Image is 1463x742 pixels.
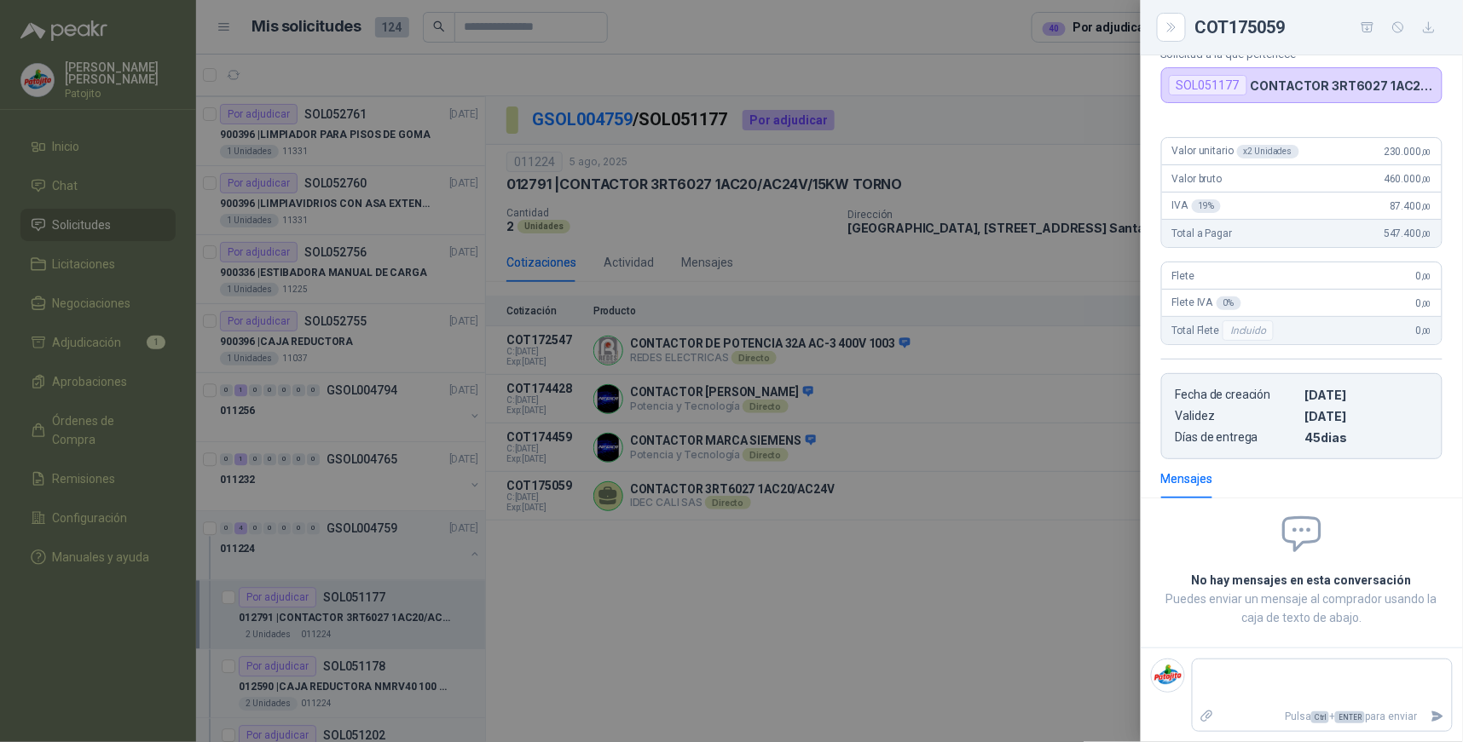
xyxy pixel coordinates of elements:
span: 0 [1416,270,1431,282]
button: Close [1161,17,1182,37]
span: ,00 [1421,326,1431,336]
p: Validez [1176,409,1298,423]
span: Total Flete [1172,320,1277,341]
div: COT175059 [1195,14,1443,41]
span: Valor bruto [1172,173,1222,185]
span: 547.400 [1384,227,1431,239]
span: IVA [1172,199,1221,213]
p: [DATE] [1305,388,1428,402]
div: Incluido [1223,320,1274,341]
div: 19 % [1192,199,1222,213]
div: 0 % [1217,296,1241,310]
span: 230.000 [1384,146,1431,158]
span: ,00 [1421,175,1431,184]
span: 0 [1416,325,1431,336]
span: ,00 [1421,229,1431,239]
label: Adjuntar archivos [1193,702,1222,732]
span: ENTER [1335,711,1365,723]
button: Enviar [1424,702,1452,732]
span: ,00 [1421,147,1431,157]
p: Puedes enviar un mensaje al comprador usando la caja de texto de abajo. [1161,590,1443,627]
span: 87.400 [1390,200,1431,212]
h2: No hay mensajes en esta conversación [1161,571,1443,590]
span: 0 [1416,297,1431,309]
span: ,00 [1421,202,1431,211]
span: ,00 [1421,299,1431,308]
span: Flete IVA [1172,296,1241,310]
p: Pulsa + para enviar [1222,702,1425,732]
div: x 2 Unidades [1237,145,1299,158]
img: Company Logo [1152,659,1184,692]
span: Valor unitario [1172,145,1299,158]
p: CONTACTOR 3RT6027 1AC20/AC24V/15KW TORNO [1251,78,1435,93]
div: Mensajes [1161,469,1213,488]
p: 45 dias [1305,430,1428,445]
span: Total a Pagar [1172,227,1232,239]
span: Flete [1172,270,1194,282]
span: Ctrl [1311,711,1329,723]
span: ,00 [1421,272,1431,281]
span: 460.000 [1384,173,1431,185]
div: SOL051177 [1169,75,1247,95]
p: Días de entrega [1176,430,1298,445]
p: Fecha de creación [1176,388,1298,402]
p: [DATE] [1305,409,1428,423]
